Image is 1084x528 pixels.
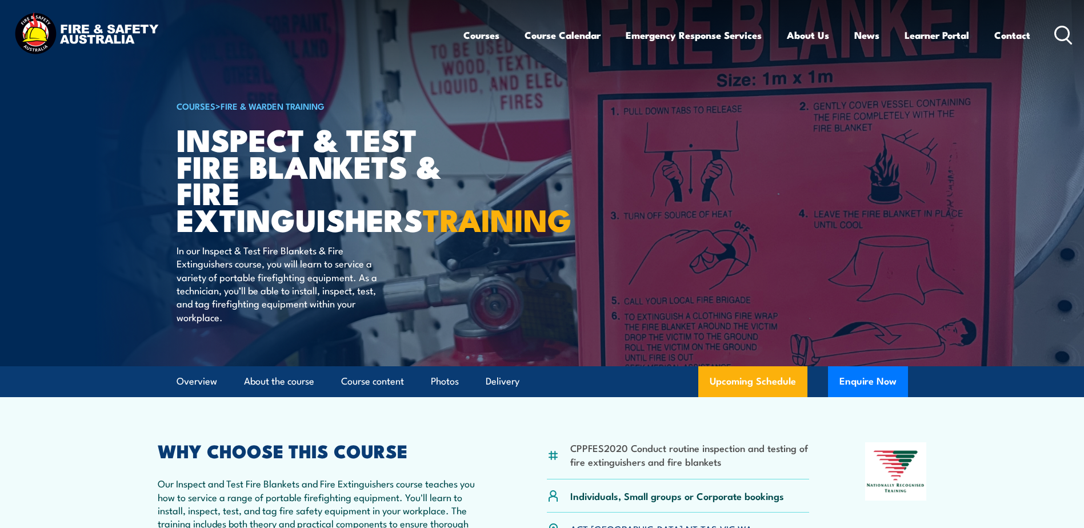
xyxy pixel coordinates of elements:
[905,20,969,50] a: Learner Portal
[177,99,215,112] a: COURSES
[570,441,810,468] li: CPPFES2020 Conduct routine inspection and testing of fire extinguishers and fire blankets
[431,366,459,397] a: Photos
[158,442,491,458] h2: WHY CHOOSE THIS COURSE
[865,442,927,501] img: Nationally Recognised Training logo.
[486,366,519,397] a: Delivery
[177,126,459,233] h1: Inspect & Test Fire Blankets & Fire Extinguishers
[828,366,908,397] button: Enquire Now
[221,99,325,112] a: Fire & Warden Training
[177,99,459,113] h6: >
[177,366,217,397] a: Overview
[177,243,385,323] p: In our Inspect & Test Fire Blankets & Fire Extinguishers course, you will learn to service a vari...
[423,195,571,242] strong: TRAINING
[463,20,499,50] a: Courses
[570,489,784,502] p: Individuals, Small groups or Corporate bookings
[787,20,829,50] a: About Us
[525,20,601,50] a: Course Calendar
[698,366,807,397] a: Upcoming Schedule
[244,366,314,397] a: About the course
[626,20,762,50] a: Emergency Response Services
[994,20,1030,50] a: Contact
[854,20,879,50] a: News
[341,366,404,397] a: Course content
